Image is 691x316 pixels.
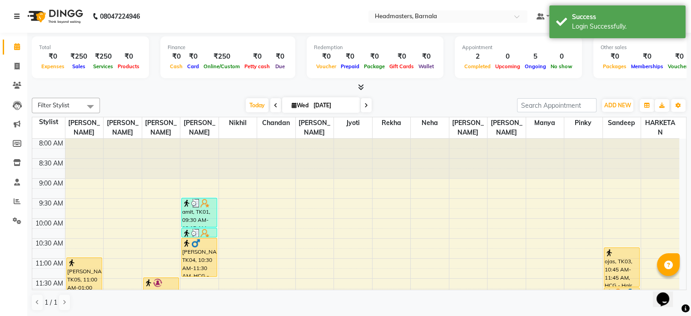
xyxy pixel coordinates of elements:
img: logo [23,4,85,29]
div: Appointment [462,44,575,51]
div: ₹0 [314,51,338,62]
div: 8:30 AM [37,159,65,168]
div: 0 [548,51,575,62]
div: 11:30 AM [34,279,65,288]
span: Sales [70,63,88,70]
span: HARKETAN [641,117,679,138]
span: Services [91,63,115,70]
div: ₹0 [387,51,416,62]
span: Voucher [314,63,338,70]
span: 1 / 1 [45,298,57,307]
span: Petty cash [242,63,272,70]
span: [PERSON_NAME] [449,117,487,138]
span: Pinky [564,117,602,129]
div: [PERSON_NAME], TK06, 11:30 AM-12:15 PM, HCGD - Hair Cut by Creative Director [144,278,179,306]
div: amit, TK01, 09:30 AM-10:15 AM, BRD - [PERSON_NAME] [182,198,217,227]
div: ₹250 [67,51,91,62]
span: Completed [462,63,493,70]
div: ₹0 [362,51,387,62]
div: Redemption [314,44,436,51]
div: 9:00 AM [37,179,65,188]
div: ₹0 [416,51,436,62]
b: 08047224946 [100,4,140,29]
div: ₹0 [185,51,201,62]
div: ojas, TK03, 10:45 AM-11:45 AM, HCG - Hair Cut by Senior Hair Stylist [604,248,639,286]
span: [PERSON_NAME] [142,117,180,138]
input: Search Appointment [517,98,597,112]
div: ₹250 [201,51,242,62]
span: Jyoti [334,117,372,129]
div: [PERSON_NAME], TK04, 10:30 AM-11:30 AM, HCG - Hair Cut by Senior Hair Stylist [182,238,217,276]
span: Card [185,63,201,70]
div: Total [39,44,142,51]
span: Sandeep [603,117,641,129]
div: [PERSON_NAME], TK02, 10:15 AM-10:30 AM, TH-EB - Eyebrows [182,228,217,237]
span: [PERSON_NAME] [180,117,219,138]
span: Ongoing [522,63,548,70]
span: Memberships [629,63,666,70]
span: Manya [526,117,564,129]
span: Upcoming [493,63,522,70]
span: No show [548,63,575,70]
div: ₹0 [629,51,666,62]
span: Today [246,98,268,112]
span: Prepaid [338,63,362,70]
div: Login Successfully. [572,22,679,31]
span: Gift Cards [387,63,416,70]
div: ₹0 [601,51,629,62]
span: Online/Custom [201,63,242,70]
span: Wallet [416,63,436,70]
span: Packages [601,63,629,70]
span: ADD NEW [604,102,631,109]
div: ₹0 [242,51,272,62]
span: Chandan [257,117,295,129]
div: 11:00 AM [34,259,65,268]
span: Cash [168,63,185,70]
div: 5 [522,51,548,62]
div: 10:30 AM [34,239,65,248]
div: Stylist [32,117,65,127]
span: Rekha [373,117,411,129]
span: Neha [411,117,449,129]
div: 0 [493,51,522,62]
span: Due [273,63,287,70]
div: ₹0 [39,51,67,62]
span: Products [115,63,142,70]
div: ₹0 [338,51,362,62]
div: 8:00 AM [37,139,65,148]
div: ₹0 [115,51,142,62]
div: 2 [462,51,493,62]
span: [PERSON_NAME] [65,117,104,138]
div: 10:00 AM [34,219,65,228]
span: Package [362,63,387,70]
iframe: chat widget [653,280,682,307]
span: Nikhil [219,117,257,129]
span: [PERSON_NAME] [104,117,142,138]
span: [PERSON_NAME] [296,117,334,138]
span: [PERSON_NAME] [487,117,526,138]
div: ₹0 [168,51,185,62]
span: Wed [289,102,311,109]
div: 9:30 AM [37,199,65,208]
span: Filter Stylist [38,101,70,109]
span: Expenses [39,63,67,70]
div: ₹250 [91,51,115,62]
div: Finance [168,44,288,51]
button: ADD NEW [602,99,633,112]
div: [PERSON_NAME], TK07, 11:45 AM-12:30 PM, BRD - [PERSON_NAME] [604,288,639,316]
input: 2025-09-03 [311,99,356,112]
div: ₹0 [272,51,288,62]
div: Success [572,12,679,22]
